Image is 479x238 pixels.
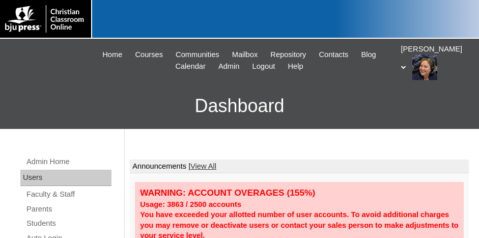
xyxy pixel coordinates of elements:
[412,55,437,80] img: Evelyn Torres-Lopez
[97,49,127,61] a: Home
[213,61,245,72] a: Admin
[140,200,241,208] strong: Usage: 3863 / 2500 accounts
[25,155,111,168] a: Admin Home
[227,49,263,61] a: Mailbox
[140,187,459,199] div: WARNING: ACCOUNT OVERAGES (155%)
[401,44,469,80] div: [PERSON_NAME]
[288,61,303,72] span: Help
[356,49,381,61] a: Blog
[265,49,311,61] a: Repository
[175,61,205,72] span: Calendar
[25,203,111,216] a: Parents
[135,49,163,61] span: Courses
[130,160,469,174] td: Announcements |
[232,49,258,61] span: Mailbox
[319,49,348,61] span: Contacts
[252,61,275,72] span: Logout
[218,61,240,72] span: Admin
[25,217,111,230] a: Students
[314,49,353,61] a: Contacts
[102,49,122,61] span: Home
[270,49,306,61] span: Repository
[176,49,219,61] span: Communities
[130,49,168,61] a: Courses
[5,5,86,33] img: logo-white.png
[361,49,376,61] span: Blog
[5,83,474,129] h3: Dashboard
[283,61,308,72] a: Help
[171,49,224,61] a: Communities
[190,162,216,170] a: View All
[170,61,210,72] a: Calendar
[20,170,111,186] div: Users
[247,61,280,72] a: Logout
[25,188,111,201] a: Faculty & Staff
